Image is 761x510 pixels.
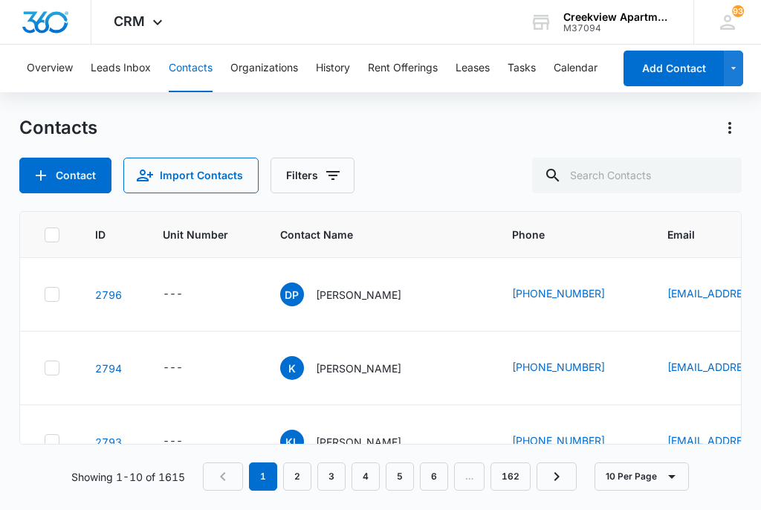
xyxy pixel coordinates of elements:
[280,430,428,453] div: Contact Name - Kiersten Likens - Select to Edit Field
[230,45,298,92] button: Organizations
[280,227,455,242] span: Contact Name
[368,45,438,92] button: Rent Offerings
[317,462,346,491] a: Page 3
[512,433,605,448] a: [PHONE_NUMBER]
[163,359,210,377] div: Unit Number - - Select to Edit Field
[732,5,744,17] span: 93
[91,45,151,92] button: Leads Inbox
[19,117,97,139] h1: Contacts
[280,356,304,380] span: K
[554,45,598,92] button: Calendar
[595,462,689,491] button: 10 Per Page
[283,462,311,491] a: Page 2
[316,361,401,376] p: [PERSON_NAME]
[163,433,210,451] div: Unit Number - - Select to Edit Field
[512,227,610,242] span: Phone
[420,462,448,491] a: Page 6
[563,11,672,23] div: account name
[386,462,414,491] a: Page 5
[169,45,213,92] button: Contacts
[280,356,428,380] div: Contact Name - Krista - Select to Edit Field
[512,359,632,377] div: Phone - (970) 652-7958 - Select to Edit Field
[271,158,354,193] button: Filters
[163,433,183,451] div: ---
[280,430,304,453] span: KL
[490,462,531,491] a: Page 162
[537,462,577,491] a: Next Page
[732,5,744,17] div: notifications count
[203,462,577,491] nav: Pagination
[512,433,632,451] div: Phone - (970) 803-4198 - Select to Edit Field
[95,436,122,448] a: Navigate to contact details page for Kiersten Likens
[280,283,428,306] div: Contact Name - Dana Patrick - Select to Edit Field
[316,434,401,450] p: [PERSON_NAME]
[624,51,724,86] button: Add Contact
[280,283,304,306] span: DP
[95,362,122,375] a: Navigate to contact details page for Krista
[563,23,672,33] div: account id
[512,285,632,303] div: Phone - (970) 400-6374 - Select to Edit Field
[163,285,210,303] div: Unit Number - - Select to Edit Field
[316,287,401,303] p: [PERSON_NAME]
[532,158,742,193] input: Search Contacts
[508,45,536,92] button: Tasks
[352,462,380,491] a: Page 4
[27,45,73,92] button: Overview
[71,469,185,485] p: Showing 1-10 of 1615
[316,45,350,92] button: History
[512,285,605,301] a: [PHONE_NUMBER]
[163,359,183,377] div: ---
[123,158,259,193] button: Import Contacts
[95,288,122,301] a: Navigate to contact details page for Dana Patrick
[249,462,277,491] em: 1
[114,13,145,29] span: CRM
[19,158,111,193] button: Add Contact
[512,359,605,375] a: [PHONE_NUMBER]
[718,116,742,140] button: Actions
[163,227,245,242] span: Unit Number
[163,285,183,303] div: ---
[456,45,490,92] button: Leases
[95,227,106,242] span: ID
